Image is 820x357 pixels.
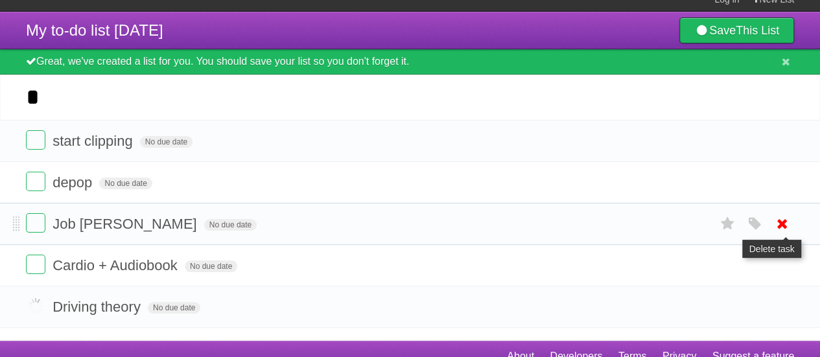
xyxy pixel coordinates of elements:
[53,216,200,232] span: Job [PERSON_NAME]
[99,178,152,189] span: No due date
[185,260,237,272] span: No due date
[53,133,136,149] span: start clipping
[736,24,779,37] b: This List
[204,219,257,231] span: No due date
[140,136,193,148] span: No due date
[26,296,45,316] label: Done
[26,172,45,191] label: Done
[53,257,181,273] span: Cardio + Audiobook
[53,299,144,315] span: Driving theory
[679,17,794,43] a: SaveThis List
[26,213,45,233] label: Done
[715,213,740,235] label: Star task
[53,174,95,190] span: depop
[26,255,45,274] label: Done
[26,130,45,150] label: Done
[26,21,163,39] span: My to-do list [DATE]
[148,302,200,314] span: No due date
